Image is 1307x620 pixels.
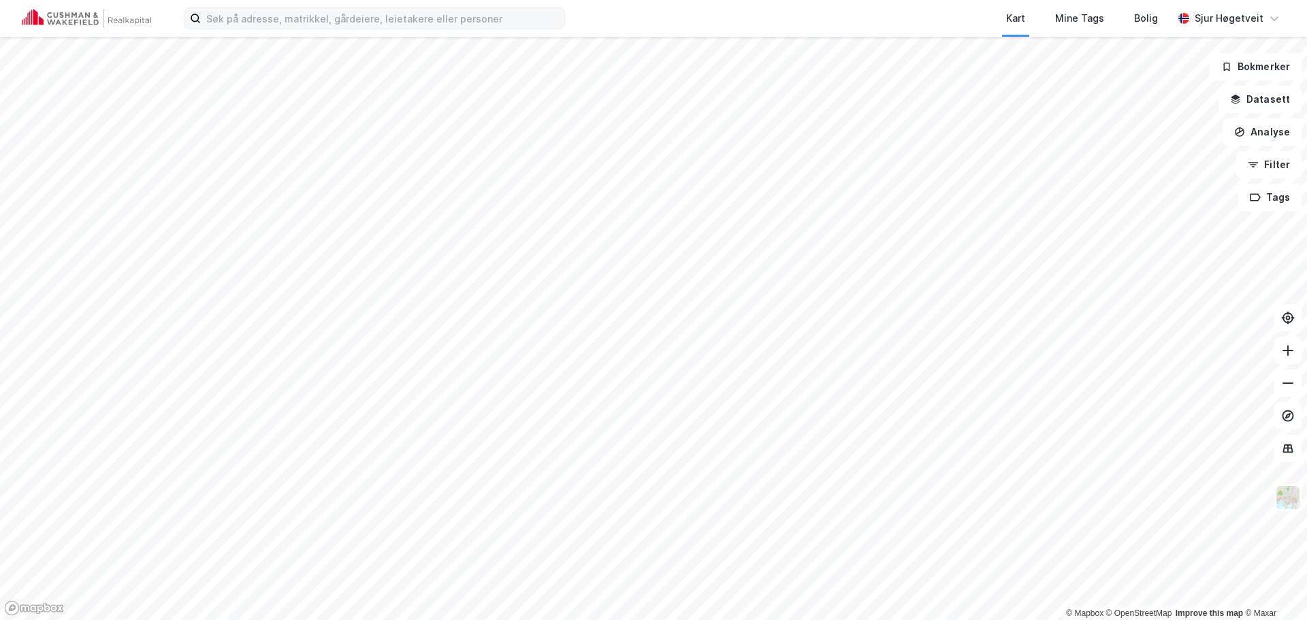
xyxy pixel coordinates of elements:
[1239,555,1307,620] div: Kontrollprogram for chat
[1195,10,1263,27] div: Sjur Høgetveit
[1210,53,1302,80] button: Bokmerker
[1238,184,1302,211] button: Tags
[4,600,64,616] a: Mapbox homepage
[1176,608,1243,618] a: Improve this map
[1275,485,1301,510] img: Z
[1006,10,1025,27] div: Kart
[1134,10,1158,27] div: Bolig
[1239,555,1307,620] iframe: Chat Widget
[1223,118,1302,146] button: Analyse
[1055,10,1104,27] div: Mine Tags
[22,9,151,28] img: cushman-wakefield-realkapital-logo.202ea83816669bd177139c58696a8fa1.svg
[1219,86,1302,113] button: Datasett
[1106,608,1172,618] a: OpenStreetMap
[1236,151,1302,178] button: Filter
[201,8,564,29] input: Søk på adresse, matrikkel, gårdeiere, leietakere eller personer
[1066,608,1103,618] a: Mapbox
